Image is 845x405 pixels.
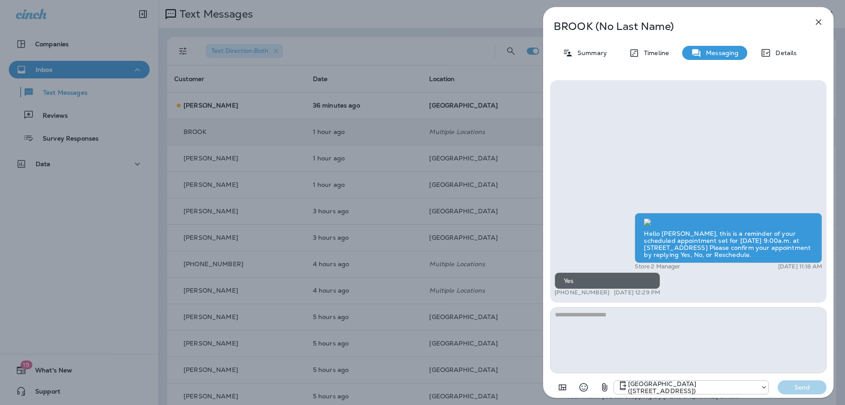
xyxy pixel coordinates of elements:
p: [DATE] 12:29 PM [614,289,660,296]
button: Select an emoji [575,379,592,396]
img: twilio-download [644,219,651,226]
div: Hello [PERSON_NAME], this is a reminder of your scheduled appointment set for [DATE] 9:00a.m. at ... [635,213,822,263]
div: Yes [555,272,660,289]
p: Summary [573,49,607,56]
p: BROOK (No Last Name) [554,20,794,33]
p: [DATE] 11:18 AM [778,263,822,270]
p: Details [771,49,797,56]
p: [PHONE_NUMBER] [555,289,610,296]
p: Store 2 Manager [635,263,680,270]
p: [GEOGRAPHIC_DATA] ([STREET_ADDRESS]) [628,380,756,394]
p: Messaging [702,49,738,56]
p: Timeline [639,49,669,56]
div: +1 (402) 571-1201 [614,380,768,394]
button: Add in a premade template [554,379,571,396]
